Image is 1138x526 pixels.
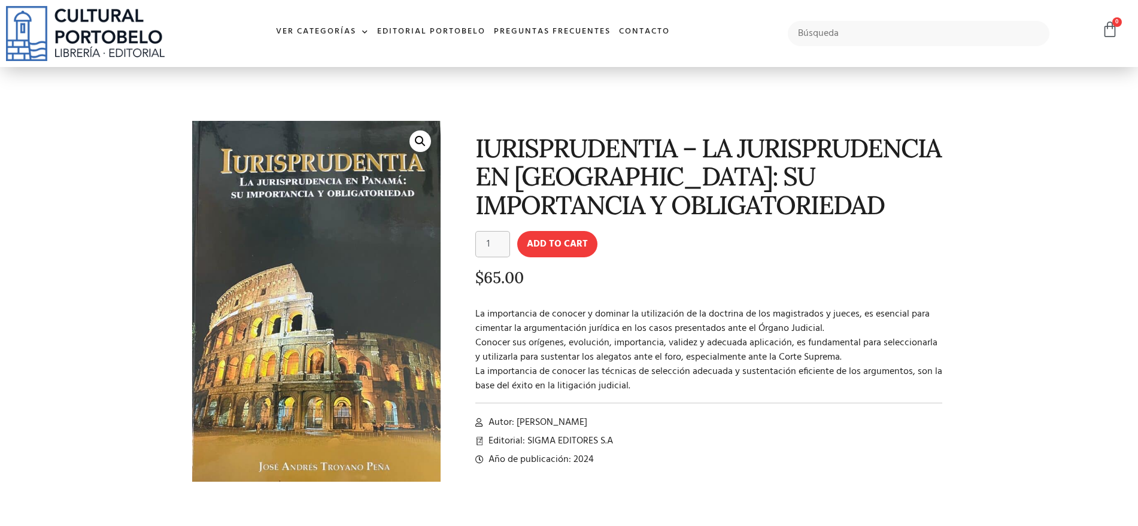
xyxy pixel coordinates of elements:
[517,231,597,257] button: Add to cart
[490,19,615,45] a: Preguntas frecuentes
[615,19,674,45] a: Contacto
[1101,21,1118,38] a: 0
[485,452,594,467] span: Año de publicación: 2024
[373,19,490,45] a: Editorial Portobelo
[409,130,431,152] a: 🔍
[485,415,587,430] span: Autor: [PERSON_NAME]
[485,434,613,448] span: Editorial: SIGMA EDITORES S.A
[475,267,524,287] bdi: 65.00
[788,21,1050,46] input: Búsqueda
[272,19,373,45] a: Ver Categorías
[1112,17,1122,27] span: 0
[475,267,484,287] span: $
[475,134,943,219] h1: IURISPRUDENTIA – LA JURISPRUDENCIA EN [GEOGRAPHIC_DATA]: SU IMPORTANCIA Y OBLIGATORIEDAD
[475,231,510,257] input: Product quantity
[475,307,943,393] p: La importancia de conocer y dominar la utilización de la doctrina de los magistrados y jueces, es...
